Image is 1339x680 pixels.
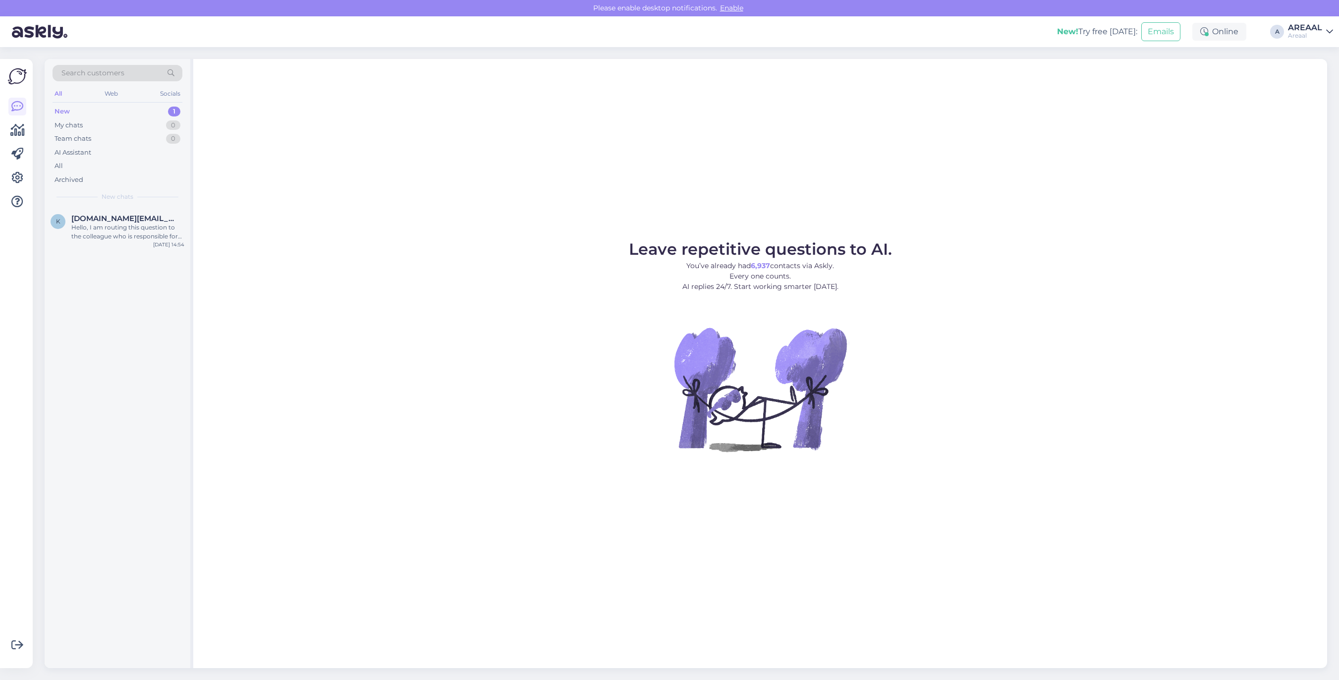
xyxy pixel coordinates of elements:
[71,214,174,223] span: kangoll.online@gmail.com
[158,87,182,100] div: Socials
[55,175,83,185] div: Archived
[1288,32,1322,40] div: Areaal
[153,241,184,248] div: [DATE] 14:54
[629,261,892,292] p: You’ve already had contacts via Askly. Every one counts. AI replies 24/7. Start working smarter [...
[102,192,133,201] span: New chats
[717,3,746,12] span: Enable
[71,223,184,241] div: Hello, I am routing this question to the colleague who is responsible for this topic. The reply m...
[1057,27,1078,36] b: New!
[61,68,124,78] span: Search customers
[1192,23,1246,41] div: Online
[166,120,180,130] div: 0
[1057,26,1137,38] div: Try free [DATE]:
[55,107,70,116] div: New
[751,261,770,270] b: 6,937
[55,161,63,171] div: All
[166,134,180,144] div: 0
[55,148,91,158] div: AI Assistant
[629,239,892,259] span: Leave repetitive questions to AI.
[1141,22,1180,41] button: Emails
[8,67,27,86] img: Askly Logo
[168,107,180,116] div: 1
[1288,24,1322,32] div: AREAAL
[1288,24,1333,40] a: AREAALAreaal
[55,120,83,130] div: My chats
[55,134,91,144] div: Team chats
[56,218,60,225] span: k
[103,87,120,100] div: Web
[53,87,64,100] div: All
[671,300,849,478] img: No Chat active
[1270,25,1284,39] div: A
